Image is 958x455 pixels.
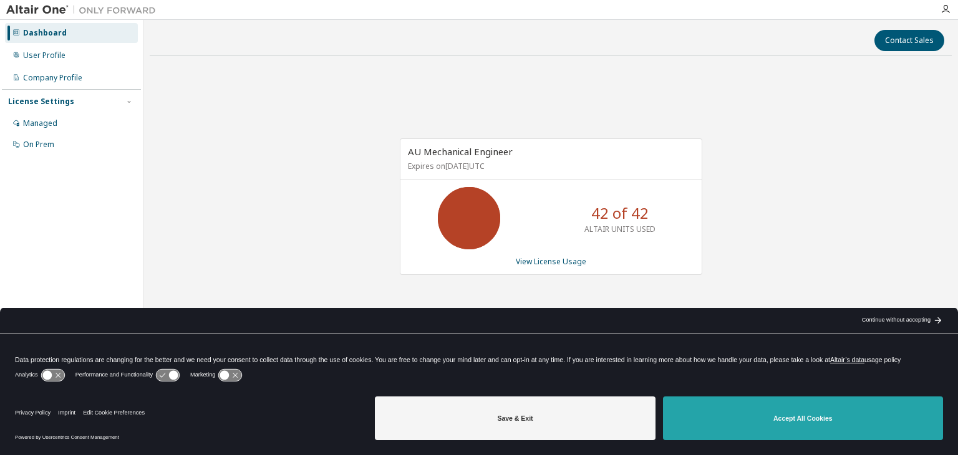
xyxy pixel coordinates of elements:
[584,224,656,234] p: ALTAIR UNITS USED
[408,161,691,171] p: Expires on [DATE] UTC
[23,28,67,38] div: Dashboard
[408,145,513,158] span: AU Mechanical Engineer
[23,50,65,60] div: User Profile
[23,118,57,128] div: Managed
[591,203,649,224] p: 42 of 42
[23,140,54,150] div: On Prem
[23,73,82,83] div: Company Profile
[6,4,162,16] img: Altair One
[516,256,586,267] a: View License Usage
[8,97,74,107] div: License Settings
[874,30,944,51] button: Contact Sales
